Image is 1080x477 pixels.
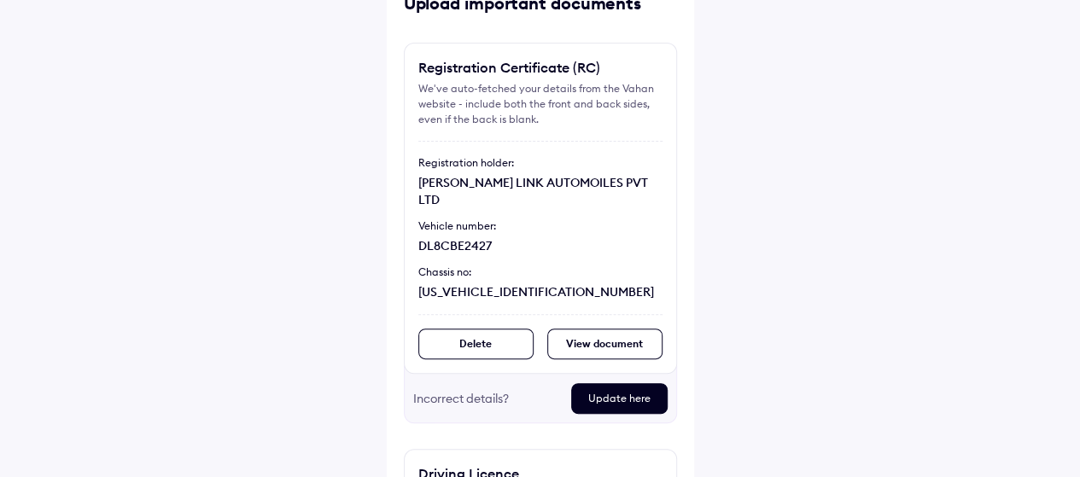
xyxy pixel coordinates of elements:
div: Incorrect details? [413,383,558,414]
div: [US_VEHICLE_IDENTIFICATION_NUMBER] [418,283,663,300]
div: [PERSON_NAME] LINK AUTOMOILES PVT LTD [418,174,663,208]
div: Update here [571,383,668,414]
div: Delete [418,329,534,359]
div: We've auto-fetched your details from the Vahan website - include both the front and back sides, e... [418,81,663,127]
div: View document [547,329,663,359]
div: Registration holder: [418,155,663,171]
div: DL8CBE2427 [418,237,663,254]
div: Vehicle number: [418,218,663,234]
div: Chassis no: [418,265,663,280]
div: Registration Certificate (RC) [418,57,600,78]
